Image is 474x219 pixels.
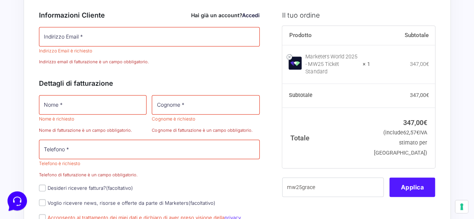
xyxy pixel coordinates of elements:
[36,42,51,57] img: dark
[289,57,302,70] img: Marketers World 2025 - MW25 Ticket Standard
[39,78,260,88] h3: Dettagli di fatturazione
[80,93,138,99] a: Apri Centro Assistenza
[39,185,133,191] label: Desideri ricevere fattura?
[423,119,427,127] span: €
[39,27,260,46] input: Indirizzo Email *
[370,26,435,45] th: Subtotale
[410,92,429,98] bdi: 347,00
[39,95,147,115] input: Nome *
[282,107,370,168] th: Totale
[6,150,52,167] button: Home
[403,130,419,136] span: 62,57
[403,119,427,127] bdi: 347,00
[416,130,419,136] span: €
[282,84,370,108] th: Subtotale
[188,200,215,206] span: (facoltativo)
[39,140,260,159] input: Telefono *
[152,116,195,122] span: Cognome è richiesto
[98,150,144,167] button: Aiuto
[49,67,111,73] span: Inizia una conversazione
[52,150,98,167] button: Messaggi
[39,48,92,54] span: Indirizzo Email è richiesto
[152,95,260,115] input: Cognome *
[152,127,260,134] p: Cognome di fatturazione è un campo obbligatorio.
[39,185,46,191] input: Desideri ricevere fattura?(facoltativo)
[106,185,133,191] span: (facoltativo)
[12,30,64,36] span: Le tue conversazioni
[282,26,370,45] th: Prodotto
[39,200,215,206] label: Voglio ricevere news, risorse e offerte da parte di Marketers
[242,12,260,18] a: Accedi
[39,127,147,134] p: Nome di fatturazione è un campo obbligatorio.
[389,177,435,197] button: Applica
[39,10,260,20] h3: Informazioni Cliente
[12,93,58,99] span: Trova una risposta
[24,42,39,57] img: dark
[455,200,468,213] button: Le tue preferenze relative al consenso per le tecnologie di tracciamento
[39,59,260,65] p: Indirizzo email di fatturazione è un campo obbligatorio.
[282,177,384,197] input: Coupon
[12,42,27,57] img: dark
[65,161,85,167] p: Messaggi
[39,161,80,166] span: Telefono è richiesto
[363,61,370,68] strong: × 1
[426,92,429,98] span: €
[22,161,35,167] p: Home
[17,109,123,116] input: Cerca un articolo...
[305,53,358,76] div: Marketers World 2025 - MW25 Ticket Standard
[39,116,74,122] span: Nome è richiesto
[39,199,46,206] input: Voglio ricevere news, risorse e offerte da parte di Marketers(facoltativo)
[12,63,138,78] button: Inizia una conversazione
[115,161,126,167] p: Aiuto
[6,6,126,18] h2: Ciao da Marketers 👋
[39,172,260,178] p: Telefono di fatturazione è un campo obbligatorio.
[191,11,260,19] div: Hai già un account?
[374,130,427,156] small: (include IVA stimato per [GEOGRAPHIC_DATA])
[410,61,429,67] bdi: 347,00
[282,10,435,20] h3: Il tuo ordine
[426,61,429,67] span: €
[6,190,28,212] iframe: Customerly Messenger Launcher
